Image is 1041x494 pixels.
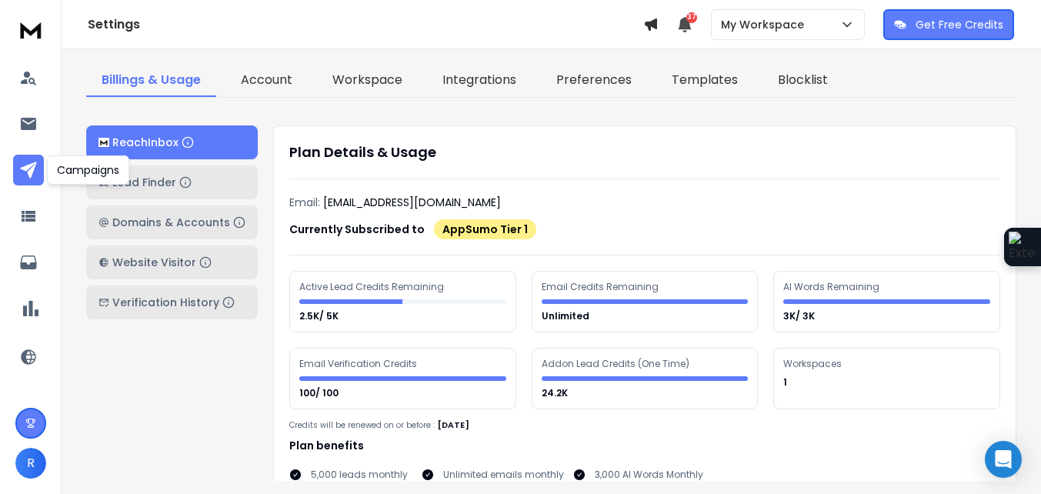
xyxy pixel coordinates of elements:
[1009,232,1036,262] img: Extension Icon
[985,441,1022,478] div: Open Intercom Messenger
[916,17,1003,32] p: Get Free Credits
[86,65,216,97] a: Billings & Usage
[783,281,882,293] div: AI Words Remaining
[438,419,469,432] p: [DATE]
[783,310,817,322] p: 3K/ 3K
[88,15,643,34] h1: Settings
[15,448,46,479] button: R
[656,65,753,97] a: Templates
[317,65,418,97] a: Workspace
[542,281,661,293] div: Email Credits Remaining
[595,469,703,481] p: 3,000 AI Words Monthly
[86,165,258,199] button: Lead Finder
[299,387,341,399] p: 100/ 100
[299,310,341,322] p: 2.5K/ 5K
[86,285,258,319] button: Verification History
[311,469,408,481] p: 5,000 leads monthly
[299,281,446,293] div: Active Lead Credits Remaining
[542,358,689,370] div: Addon Lead Credits (One Time)
[15,15,46,44] img: logo
[289,222,425,237] p: Currently Subscribed to
[427,65,532,97] a: Integrations
[289,195,320,210] p: Email:
[783,358,844,370] div: Workspaces
[721,17,810,32] p: My Workspace
[86,245,258,279] button: Website Visitor
[299,358,419,370] div: Email Verification Credits
[443,469,564,481] p: Unlimited emails monthly
[86,125,258,159] button: ReachInbox
[541,65,647,97] a: Preferences
[289,438,1000,453] h1: Plan benefits
[783,376,789,389] p: 1
[542,387,570,399] p: 24.2K
[686,12,697,23] span: 37
[542,310,592,322] p: Unlimited
[883,9,1014,40] button: Get Free Credits
[289,142,1000,163] h1: Plan Details & Usage
[98,138,109,148] img: logo
[86,205,258,239] button: Domains & Accounts
[47,155,129,185] div: Campaigns
[762,65,843,97] a: Blocklist
[434,219,536,239] div: AppSumo Tier 1
[225,65,308,97] a: Account
[289,419,435,431] p: Credits will be renewed on or before :
[323,195,501,210] p: [EMAIL_ADDRESS][DOMAIN_NAME]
